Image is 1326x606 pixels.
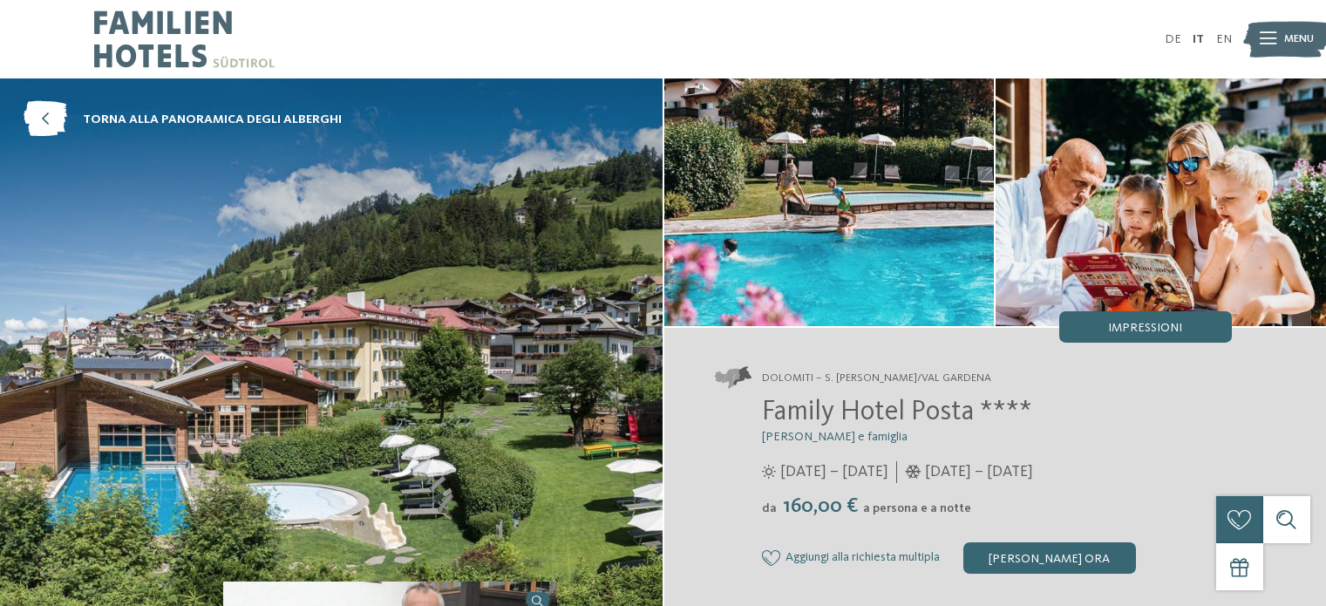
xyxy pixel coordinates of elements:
[780,461,888,483] span: [DATE] – [DATE]
[1193,33,1204,45] a: IT
[1108,322,1182,334] span: Impressioni
[963,542,1136,574] div: [PERSON_NAME] ora
[1284,31,1314,47] span: Menu
[762,465,776,479] i: Orari d'apertura estate
[996,78,1326,326] img: Family hotel in Val Gardena: un luogo speciale
[664,78,995,326] img: Family hotel in Val Gardena: un luogo speciale
[1216,33,1232,45] a: EN
[762,398,1032,426] span: Family Hotel Posta ****
[785,551,940,565] span: Aggiungi alla richiesta multipla
[1165,33,1181,45] a: DE
[24,102,342,138] a: torna alla panoramica degli alberghi
[905,465,921,479] i: Orari d'apertura inverno
[779,496,861,517] span: 160,00 €
[925,461,1033,483] span: [DATE] – [DATE]
[762,502,777,514] span: da
[863,502,971,514] span: a persona e a notte
[762,371,991,386] span: Dolomiti – S. [PERSON_NAME]/Val Gardena
[83,111,342,128] span: torna alla panoramica degli alberghi
[762,431,908,443] span: [PERSON_NAME] e famiglia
